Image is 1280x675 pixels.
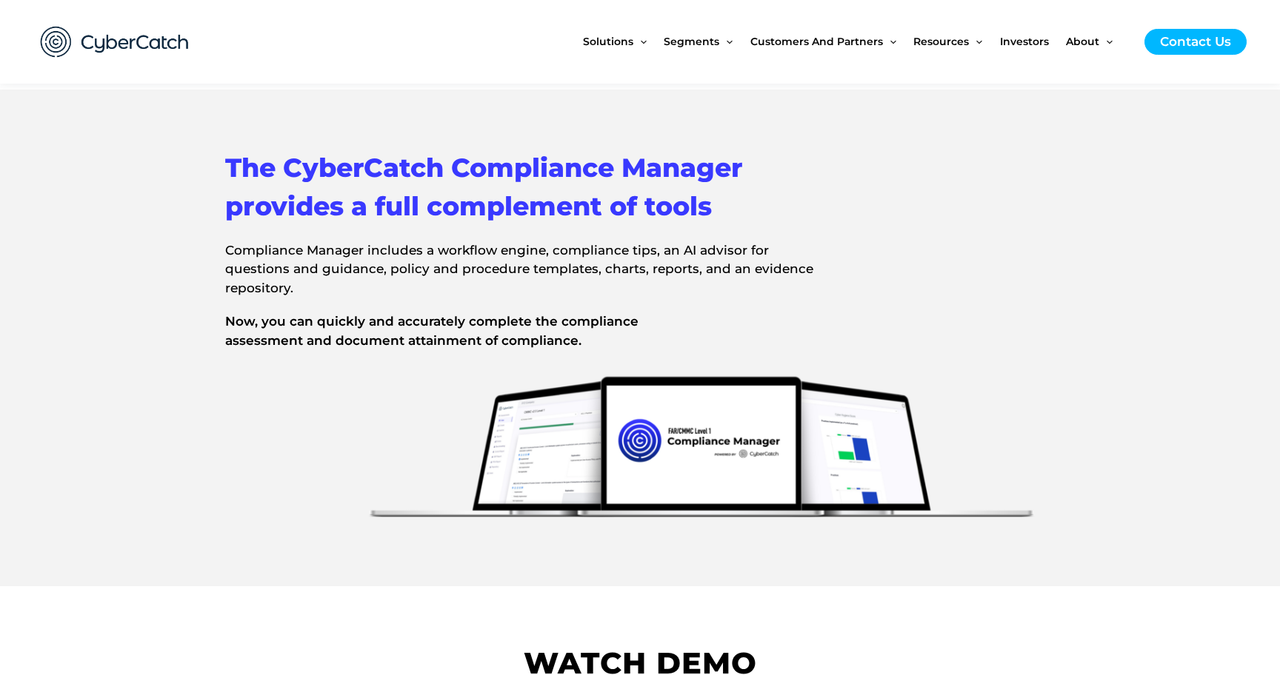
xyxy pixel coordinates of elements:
img: CyberCatch [26,11,204,73]
span: Menu Toggle [883,10,896,73]
a: Contact Us [1144,29,1247,55]
span: Solutions [583,10,633,73]
span: Customers and Partners [750,10,883,73]
span: Menu Toggle [1099,10,1113,73]
span: Menu Toggle [719,10,733,73]
span: About [1066,10,1099,73]
span: Menu Toggle [969,10,982,73]
nav: Site Navigation: New Main Menu [583,10,1130,73]
span: Resources [913,10,969,73]
h2: Now, you can quickly and accurately complete the compliance assessment and document attainment of... [225,312,709,350]
a: Investors [1000,10,1066,73]
h2: Compliance Manager includes a workflow engine, compliance tips, an AI advisor for questions and g... [225,241,829,298]
span: Menu Toggle [633,10,647,73]
span: Investors [1000,10,1049,73]
h2: The CyberCatch Compliance Manager provides a full complement of tools [225,149,855,226]
span: Segments [664,10,719,73]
